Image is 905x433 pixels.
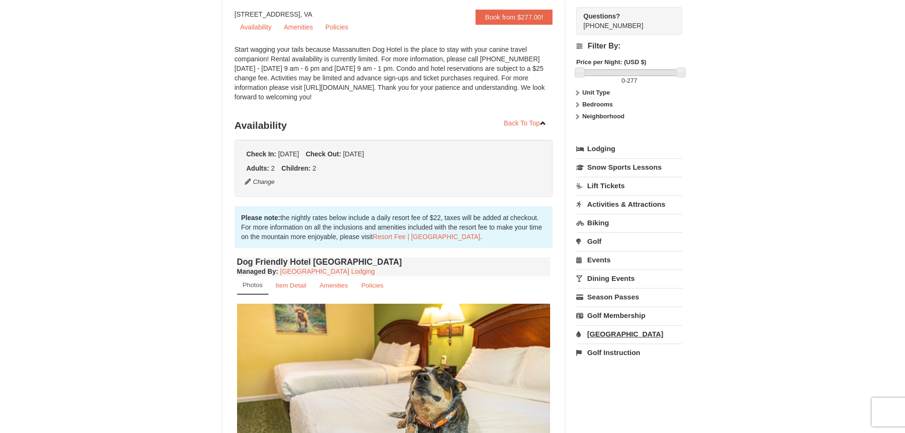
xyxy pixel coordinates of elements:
[361,282,383,289] small: Policies
[583,11,665,29] span: [PHONE_NUMBER]
[237,268,278,275] strong: :
[320,282,348,289] small: Amenities
[582,89,610,96] strong: Unit Type
[243,281,263,289] small: Photos
[280,268,375,275] a: [GEOGRAPHIC_DATA] Lodging
[576,288,682,306] a: Season Passes
[278,20,318,34] a: Amenities
[576,269,682,287] a: Dining Events
[576,58,646,66] strong: Price per Night: (USD $)
[235,45,553,111] div: Start wagging your tails because Massanutten Dog Hotel is the place to stay with your canine trav...
[281,164,310,172] strong: Children:
[373,233,480,241] a: Resort Fee | [GEOGRAPHIC_DATA]
[269,276,313,295] a: Item Detail
[237,257,551,267] h4: Dog Friendly Hotel [GEOGRAPHIC_DATA]
[313,164,316,172] span: 2
[237,276,268,295] a: Photos
[314,276,354,295] a: Amenities
[576,214,682,231] a: Biking
[576,307,682,324] a: Golf Membership
[235,20,277,34] a: Availability
[343,150,364,158] span: [DATE]
[621,77,625,84] span: 0
[476,10,553,25] a: Book from $277.00!
[235,206,553,248] div: the nightly rates below include a daily resort fee of $22, taxes will be added at checkout. For m...
[320,20,354,34] a: Policies
[237,268,276,275] span: Managed By
[576,344,682,361] a: Golf Instruction
[582,101,613,108] strong: Bedrooms
[576,251,682,269] a: Events
[583,12,620,20] strong: Questions?
[576,42,682,50] h4: Filter By:
[305,150,341,158] strong: Check Out:
[576,177,682,194] a: Lift Tickets
[576,140,682,157] a: Lodging
[247,150,276,158] strong: Check In:
[576,158,682,176] a: Snow Sports Lessons
[241,214,280,221] strong: Please note:
[576,195,682,213] a: Activities & Attractions
[582,113,625,120] strong: Neighborhood
[627,77,638,84] span: 277
[271,164,275,172] span: 2
[498,116,553,130] a: Back To Top
[576,76,682,86] label: -
[576,325,682,343] a: [GEOGRAPHIC_DATA]
[276,282,306,289] small: Item Detail
[355,276,390,295] a: Policies
[278,150,299,158] span: [DATE]
[235,116,553,135] h3: Availability
[247,164,269,172] strong: Adults:
[244,177,276,187] button: Change
[576,232,682,250] a: Golf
